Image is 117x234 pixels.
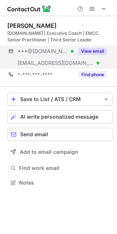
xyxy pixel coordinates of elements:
div: [PERSON_NAME] [7,22,56,29]
button: AI write personalized message [7,110,113,123]
span: Find work email [19,165,110,171]
button: Reveal Button [78,48,107,55]
button: Reveal Button [78,71,107,78]
div: Save to List / ATS / CRM [20,96,100,102]
button: Find work email [7,163,113,173]
span: Add to email campaign [20,149,78,155]
button: Add to email campaign [7,145,113,159]
button: Send email [7,128,113,141]
span: [EMAIL_ADDRESS][DOMAIN_NAME] [18,60,94,66]
span: Notes [19,179,110,186]
button: Notes [7,178,113,188]
span: ***@[DOMAIN_NAME] [18,48,68,55]
button: save-profile-one-click [7,93,113,106]
span: AI write personalized message [20,114,98,120]
div: [DOMAIN_NAME] | Executive Coach | EMCC Senior Practitioner | Third Sector Leader [7,30,113,43]
img: ContactOut v5.3.10 [7,4,51,13]
span: Send email [20,131,48,137]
